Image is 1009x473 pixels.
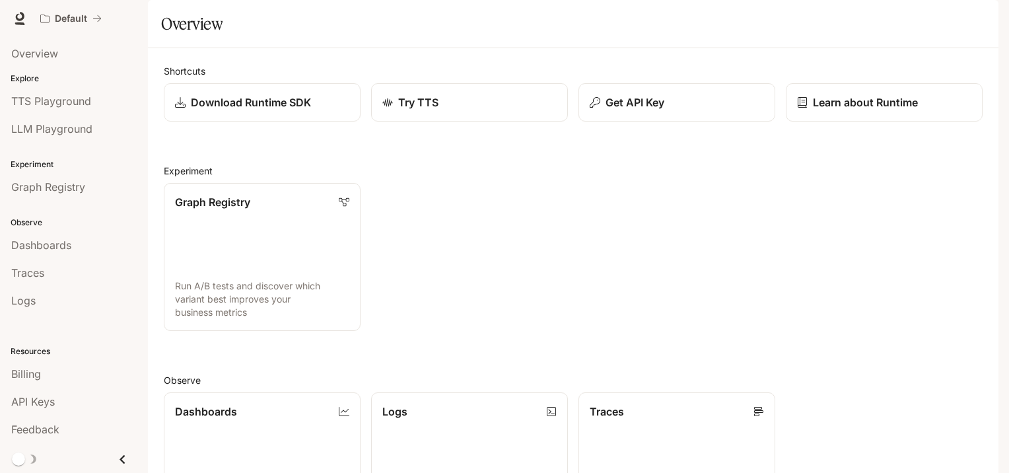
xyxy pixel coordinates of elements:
[164,164,983,178] h2: Experiment
[55,13,87,24] p: Default
[191,94,311,110] p: Download Runtime SDK
[578,83,775,122] button: Get API Key
[382,404,407,419] p: Logs
[786,83,983,122] a: Learn about Runtime
[164,83,361,122] a: Download Runtime SDK
[164,64,983,78] h2: Shortcuts
[164,373,983,387] h2: Observe
[371,83,568,122] a: Try TTS
[813,94,918,110] p: Learn about Runtime
[606,94,664,110] p: Get API Key
[164,183,361,331] a: Graph RegistryRun A/B tests and discover which variant best improves your business metrics
[590,404,624,419] p: Traces
[175,404,237,419] p: Dashboards
[175,279,349,319] p: Run A/B tests and discover which variant best improves your business metrics
[161,11,223,37] h1: Overview
[398,94,438,110] p: Try TTS
[175,194,250,210] p: Graph Registry
[34,5,108,32] button: All workspaces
